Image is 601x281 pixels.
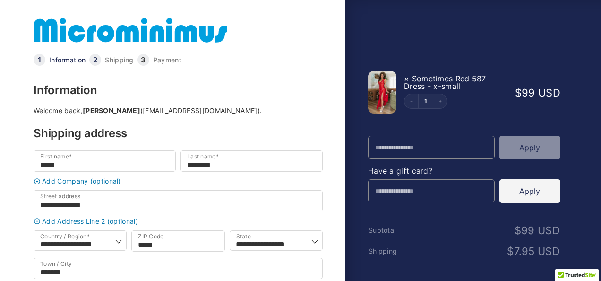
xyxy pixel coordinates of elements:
h4: Have a gift card? [368,167,560,175]
strong: [PERSON_NAME] [83,106,140,114]
a: Add Address Line 2 (optional) [31,218,325,225]
img: Sometimes Red 587 Dress 02 [368,71,396,114]
span: $ [515,224,521,237]
th: Shipping [368,247,432,255]
a: Remove this item [404,74,409,83]
span: Sometimes Red 587 Dress - x-small [404,74,486,91]
span: $ [507,245,514,257]
a: Payment [153,57,181,63]
a: Add Company (optional) [31,178,325,185]
button: Apply [499,136,560,159]
button: Increment [433,94,447,108]
th: Subtotal [368,227,432,234]
div: Welcome back, ([EMAIL_ADDRESS][DOMAIN_NAME]). [34,107,323,114]
bdi: 7.95 USD [507,245,560,257]
bdi: 99 USD [515,87,560,99]
a: Edit [419,98,433,104]
button: Decrement [404,94,419,108]
a: Shipping [105,57,133,63]
bdi: 99 USD [515,224,560,237]
h3: Information [34,85,323,96]
span: $ [515,87,522,99]
a: Information [49,57,86,63]
button: Apply [499,179,560,203]
h3: Shipping address [34,128,323,139]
